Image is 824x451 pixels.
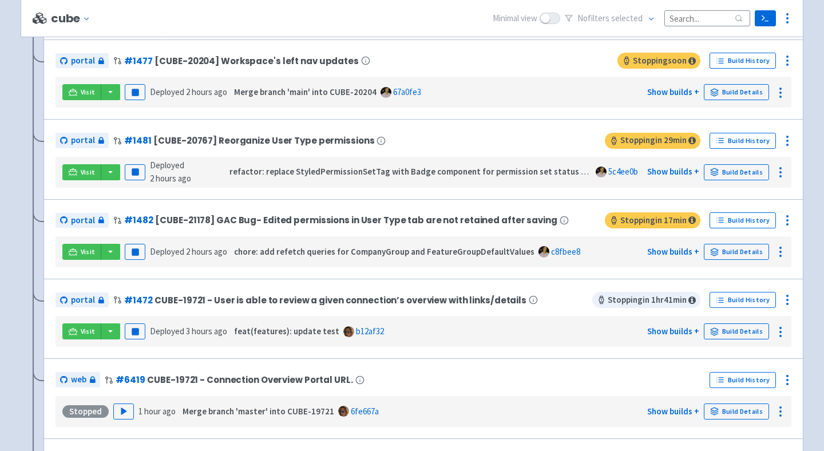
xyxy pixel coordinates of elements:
a: c8fbee8 [551,246,580,257]
span: Visit [81,247,96,256]
a: Build Details [704,164,769,180]
a: 6fe667a [351,406,379,417]
strong: refactor: replace StyledPermissionSetTag with Badge component for permission set status display [229,166,608,177]
a: Build History [710,372,776,388]
span: Deployed [150,246,227,257]
a: Build History [710,292,776,308]
a: #1477 [124,55,152,67]
a: portal [56,53,109,69]
strong: Merge branch 'main' into CUBE-20204 [234,86,377,97]
span: Stopping in 29 min [605,133,700,149]
a: web [56,372,100,387]
span: portal [71,214,95,227]
a: Visit [62,244,101,260]
a: Build History [710,133,776,149]
a: Build Details [704,323,769,339]
span: Visit [81,327,96,336]
span: selected [611,13,643,23]
a: Visit [62,164,101,180]
span: [CUBE-21178] GAC Bug- Edited permissions in User Type tab are not retained after saving [155,215,557,225]
a: Show builds + [647,86,699,97]
a: #1481 [124,134,151,147]
span: No filter s [577,12,643,25]
span: CUBE-19721 - Connection Overview Portal URL. [147,375,352,385]
time: 1 hour ago [138,406,176,417]
span: Deployed [150,326,227,337]
div: Stopped [62,405,109,418]
span: [CUBE-20204] Workspace's left nav updates [154,56,358,66]
a: Show builds + [647,406,699,417]
span: portal [71,134,95,147]
span: [CUBE-20767] Reorganize User Type permissions [153,136,374,145]
a: #1472 [124,294,152,306]
span: Minimal view [493,12,537,25]
button: Pause [125,323,145,339]
button: Pause [125,244,145,260]
span: portal [71,294,95,307]
button: cube [51,12,95,25]
span: Stopping in 17 min [605,212,700,228]
button: Pause [125,164,145,180]
a: Visit [62,84,101,100]
strong: feat(features): update test [234,326,339,337]
a: Build Details [704,84,769,100]
span: web [71,373,86,386]
strong: chore: add refetch queries for CompanyGroup and FeatureGroupDefaultValues [234,246,534,257]
a: Visit [62,323,101,339]
a: Build Details [704,244,769,260]
strong: Merge branch 'master' into CUBE-19721 [183,406,334,417]
a: 67a0fe3 [393,86,421,97]
a: Show builds + [647,326,699,337]
a: Build Details [704,403,769,420]
time: 3 hours ago [186,326,227,337]
button: Play [113,403,134,420]
span: Stopping in 1 hr 41 min [592,292,700,308]
a: portal [56,133,109,148]
time: 2 hours ago [150,173,191,184]
a: #1482 [124,214,153,226]
span: CUBE-19721 - User is able to review a given connection’s overview with links/details [154,295,526,305]
time: 2 hours ago [186,86,227,97]
span: Deployed [150,86,227,97]
span: Visit [81,88,96,97]
time: 2 hours ago [186,246,227,257]
span: Stopping soon [617,53,700,69]
a: Build History [710,212,776,228]
a: Build History [710,53,776,69]
a: portal [56,292,109,308]
input: Search... [664,10,750,26]
span: Deployed [150,160,191,184]
span: Visit [81,168,96,177]
a: Show builds + [647,246,699,257]
a: Show builds + [647,166,699,177]
button: Pause [125,84,145,100]
a: b12af32 [356,326,384,337]
a: portal [56,213,109,228]
span: portal [71,54,95,68]
a: Terminal [755,10,776,26]
a: #6419 [116,374,145,386]
a: 5c4ee0b [608,166,638,177]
